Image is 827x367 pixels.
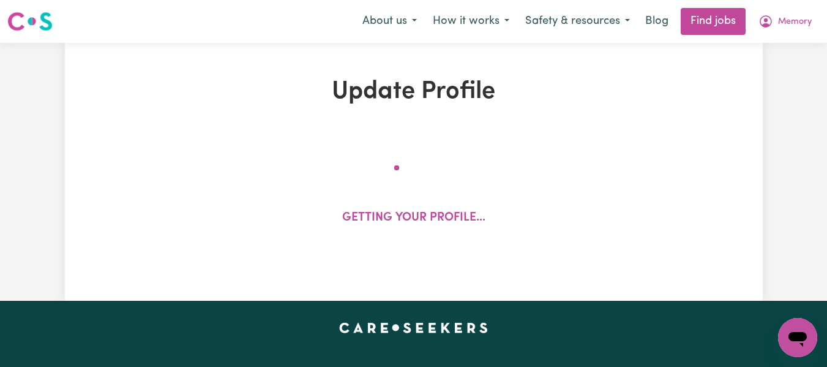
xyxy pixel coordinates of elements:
[342,210,485,227] p: Getting your profile...
[778,318,817,357] iframe: Button to launch messaging window
[750,9,820,34] button: My Account
[681,8,746,35] a: Find jobs
[425,9,517,34] button: How it works
[339,323,488,333] a: Careseekers home page
[517,9,638,34] button: Safety & resources
[354,9,425,34] button: About us
[189,77,639,107] h1: Update Profile
[638,8,676,35] a: Blog
[778,15,812,29] span: Memory
[7,10,53,32] img: Careseekers logo
[7,7,53,36] a: Careseekers logo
